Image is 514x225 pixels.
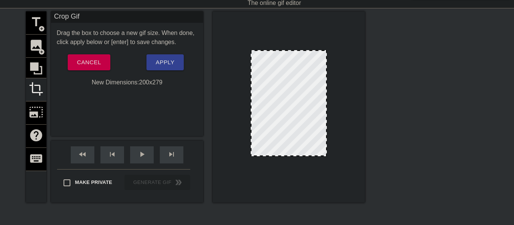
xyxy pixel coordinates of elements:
span: Apply [156,57,174,67]
button: Cancel [68,54,110,70]
button: Apply [146,54,183,70]
span: Cancel [77,57,101,67]
div: Drag the box to choose a new gif size. When done, click apply below or [enter] to save changes. [51,29,203,47]
span: Make Private [75,179,112,186]
span: skip_next [167,150,176,159]
span: fast_rewind [78,150,87,159]
span: skip_previous [108,150,117,159]
span: play_arrow [137,150,146,159]
div: Crop Gif [51,11,203,23]
div: New Dimensions: 200 x 279 [51,78,203,87]
span: crop [29,82,43,96]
